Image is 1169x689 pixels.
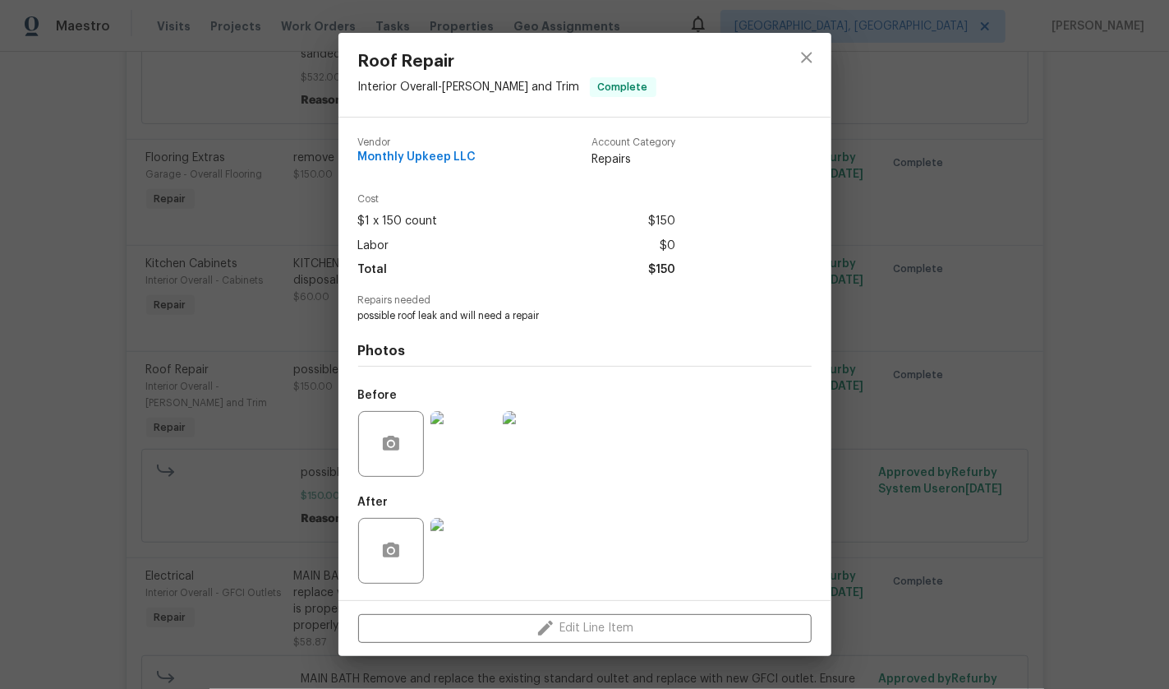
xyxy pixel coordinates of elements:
[660,234,675,258] span: $0
[358,234,389,258] span: Labor
[358,151,476,164] span: Monthly Upkeep LLC
[358,210,438,234] span: $1 x 150 count
[358,194,675,205] span: Cost
[358,309,766,323] span: possible roof leak and will need a repair
[358,137,476,148] span: Vendor
[358,295,812,306] span: Repairs needed
[358,343,812,359] h4: Photos
[358,258,388,282] span: Total
[648,210,675,234] span: $150
[358,497,389,508] h5: After
[591,79,655,95] span: Complete
[648,258,675,282] span: $150
[358,53,656,71] span: Roof Repair
[358,81,580,93] span: Interior Overall - [PERSON_NAME] and Trim
[358,390,398,401] h5: Before
[591,151,675,168] span: Repairs
[591,137,675,148] span: Account Category
[787,38,826,77] button: close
